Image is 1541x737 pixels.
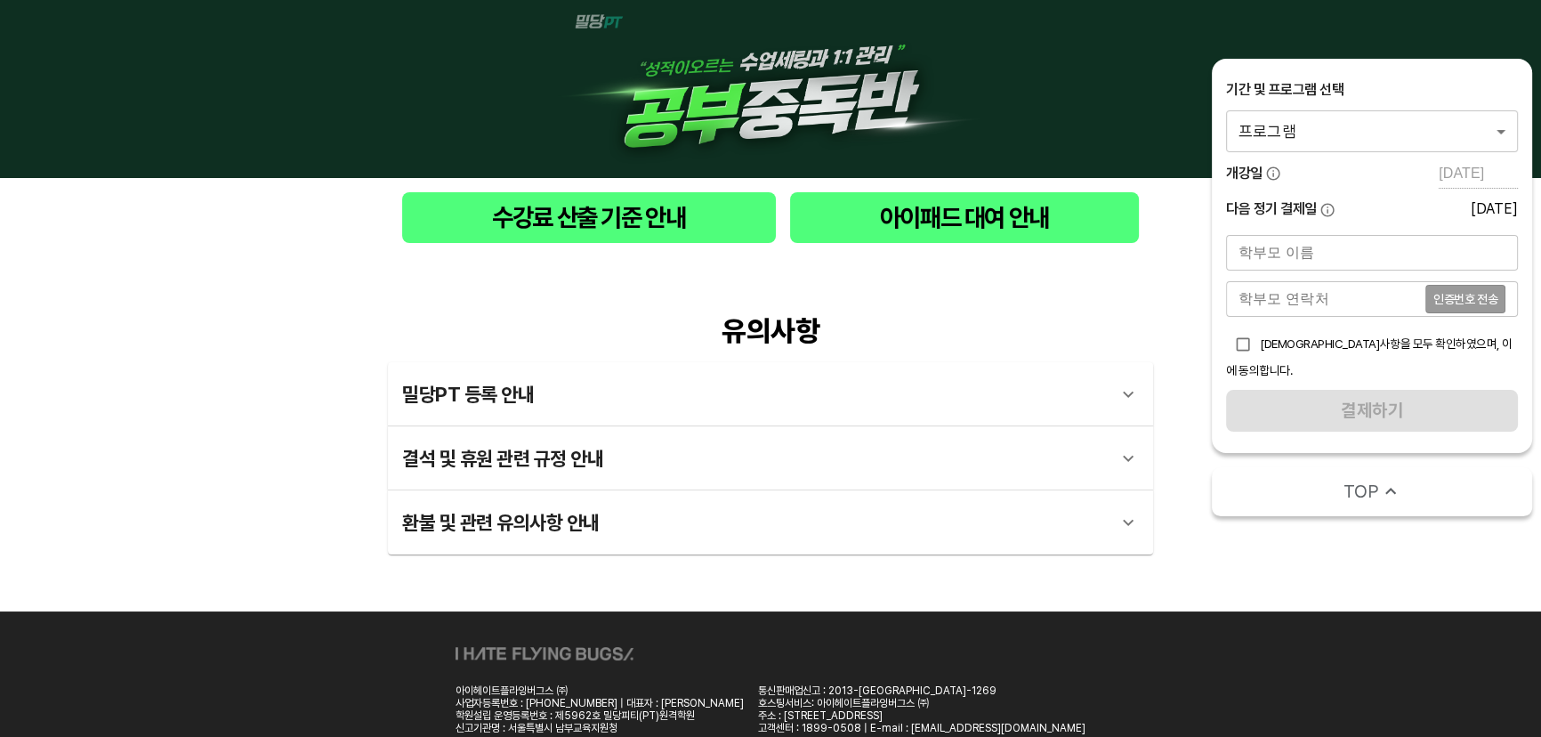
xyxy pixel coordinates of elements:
[1343,479,1379,504] span: TOP
[456,709,744,722] div: 학원설립 운영등록번호 : 제5962호 밀당피티(PT)원격학원
[758,697,1085,709] div: 호스팅서비스: 아이헤이트플라잉버그스 ㈜
[388,426,1153,490] div: 결석 및 휴원 관련 규정 안내
[790,192,1139,243] button: 아이패드 대여 안내
[402,501,1107,544] div: 환불 및 관련 유의사항 안내
[388,314,1153,348] div: 유의사항
[1226,235,1518,271] input: 학부모 이름을 입력해주세요
[456,697,744,709] div: 사업자등록번호 : [PHONE_NUMBER] | 대표자 : [PERSON_NAME]
[804,199,1125,236] span: 아이패드 대여 안내
[402,192,776,243] button: 수강료 산출 기준 안내
[416,199,762,236] span: 수강료 산출 기준 안내
[456,722,744,734] div: 신고기관명 : 서울특별시 남부교육지원청
[758,684,1085,697] div: 통신판매업신고 : 2013-[GEOGRAPHIC_DATA]-1269
[1226,281,1425,317] input: 학부모 연락처를 입력해주세요
[1471,200,1518,217] div: [DATE]
[557,14,984,164] img: 1
[456,647,633,660] img: ihateflyingbugs
[1226,336,1513,377] span: [DEMOGRAPHIC_DATA]사항을 모두 확인하였으며, 이에 동의합니다.
[388,490,1153,555] div: 환불 및 관련 유의사항 안내
[388,362,1153,426] div: 밀당PT 등록 안내
[1226,110,1518,151] div: 프로그램
[456,684,744,697] div: 아이헤이트플라잉버그스 ㈜
[1212,467,1532,516] button: TOP
[1226,164,1263,183] span: 개강일
[758,722,1085,734] div: 고객센터 : 1899-0508 | E-mail : [EMAIL_ADDRESS][DOMAIN_NAME]
[402,373,1107,416] div: 밀당PT 등록 안내
[402,437,1107,480] div: 결석 및 휴원 관련 규정 안내
[1226,199,1317,219] span: 다음 정기 결제일
[758,709,1085,722] div: 주소 : [STREET_ADDRESS]
[1226,80,1518,100] div: 기간 및 프로그램 선택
